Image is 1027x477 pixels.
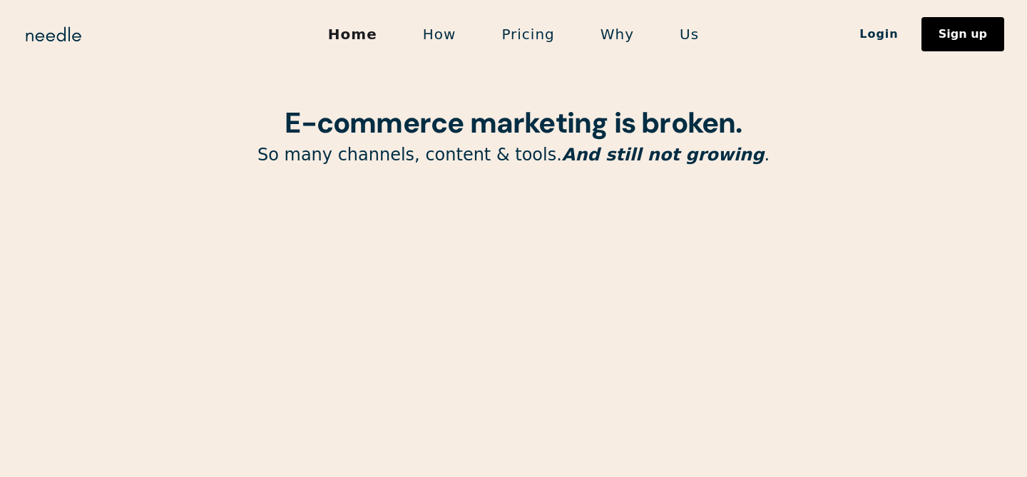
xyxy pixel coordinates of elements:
a: Home [305,19,400,49]
em: And still not growing [562,145,765,165]
a: Sign up [921,17,1004,51]
a: Why [578,19,657,49]
a: How [400,19,479,49]
a: Login [837,22,921,46]
strong: E-commerce marketing is broken. [285,104,742,141]
a: Pricing [479,19,577,49]
a: Us [657,19,722,49]
div: Sign up [939,29,987,40]
p: So many channels, content & tools. . [150,144,877,166]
